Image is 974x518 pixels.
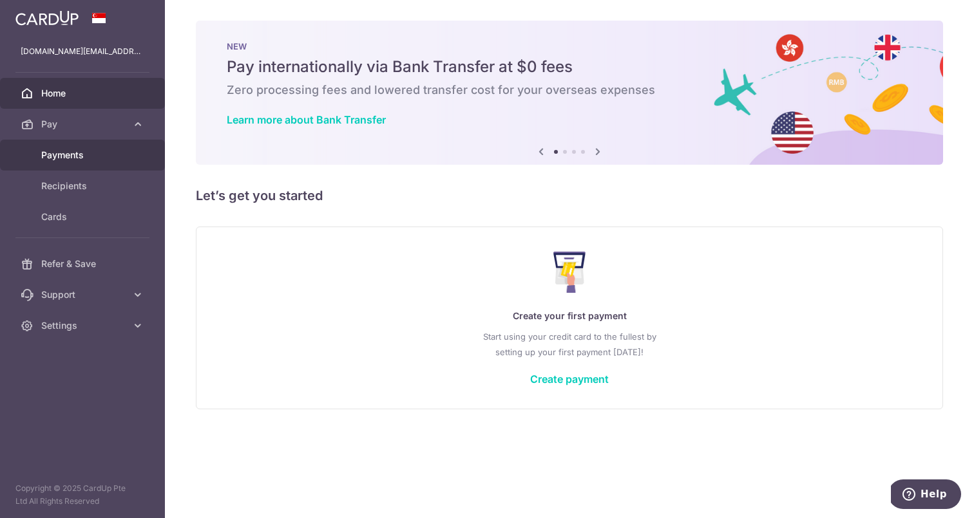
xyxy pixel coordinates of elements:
p: NEW [227,41,912,51]
h6: Zero processing fees and lowered transfer cost for your overseas expenses [227,82,912,98]
span: Home [41,87,126,100]
h5: Let’s get you started [196,185,943,206]
p: Start using your credit card to the fullest by setting up your first payment [DATE]! [222,329,917,360]
a: Learn more about Bank Transfer [227,113,386,126]
h5: Pay internationally via Bank Transfer at $0 fees [227,57,912,77]
img: Bank transfer banner [196,21,943,165]
span: Recipients [41,180,126,192]
span: Cards [41,210,126,223]
img: Make Payment [553,252,586,293]
p: Create your first payment [222,308,917,324]
span: Pay [41,118,126,131]
span: Refer & Save [41,257,126,270]
iframe: Opens a widget where you can find more information [891,479,961,512]
span: Settings [41,319,126,332]
img: CardUp [15,10,79,26]
a: Create payment [530,373,609,385]
span: Support [41,288,126,301]
p: [DOMAIN_NAME][EMAIL_ADDRESS][DOMAIN_NAME] [21,45,144,58]
span: Payments [41,149,126,162]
